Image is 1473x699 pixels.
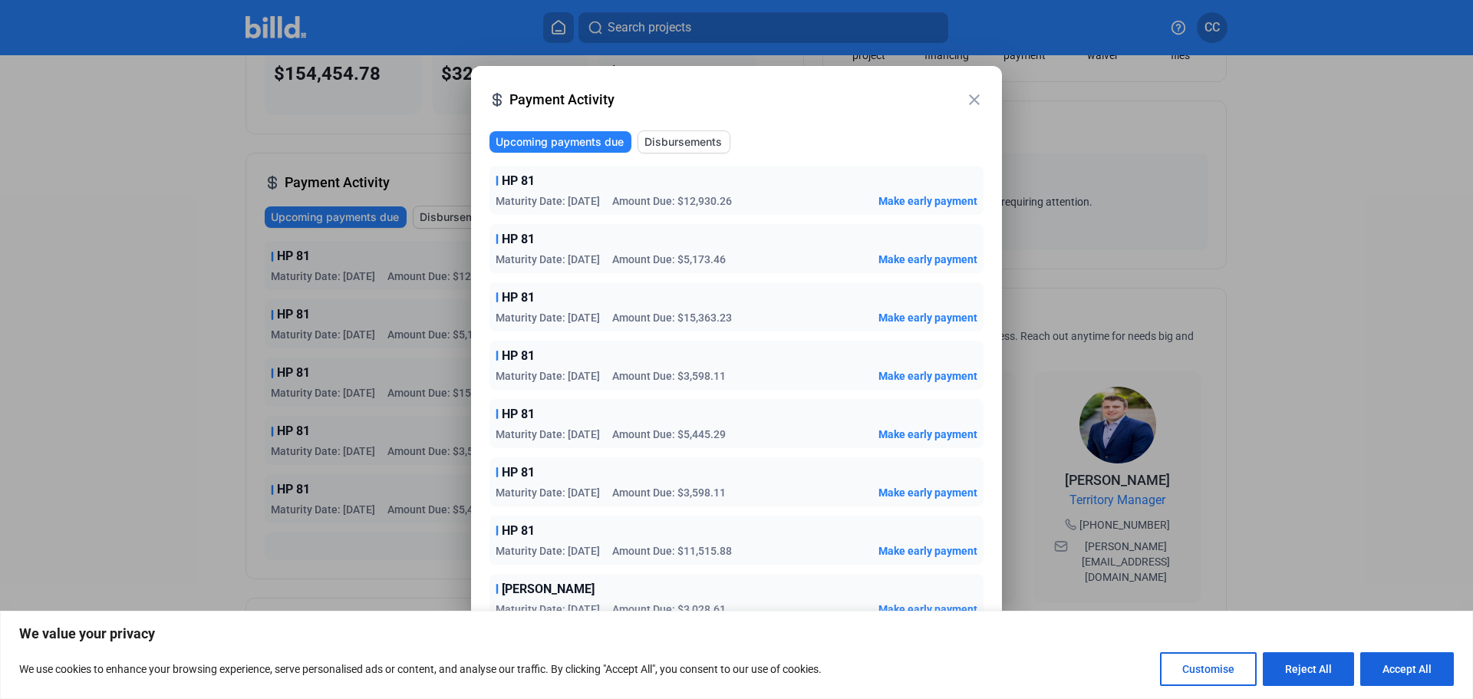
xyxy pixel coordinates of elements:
span: Amount Due: $3,028.61 [612,602,726,617]
span: HP 81 [502,405,535,424]
span: Amount Due: $3,598.11 [612,368,726,384]
span: Maturity Date: [DATE] [496,310,600,325]
span: HP 81 [502,522,535,540]
button: Make early payment [878,368,977,384]
span: HP 81 [502,463,535,482]
button: Make early payment [878,543,977,559]
span: Amount Due: $5,173.46 [612,252,726,267]
p: We value your privacy [19,625,1454,643]
span: Maturity Date: [DATE] [496,427,600,442]
span: Maturity Date: [DATE] [496,485,600,500]
span: HP 81 [502,230,535,249]
button: Make early payment [878,485,977,500]
button: Make early payment [878,602,977,617]
button: Reject All [1263,652,1354,686]
span: [PERSON_NAME] [502,580,595,598]
span: Maturity Date: [DATE] [496,602,600,617]
span: Amount Due: $15,363.23 [612,310,732,325]
p: We use cookies to enhance your browsing experience, serve personalised ads or content, and analys... [19,660,822,678]
span: Amount Due: $12,930.26 [612,193,732,209]
span: HP 81 [502,289,535,307]
span: Upcoming payments due [496,134,624,150]
button: Make early payment [878,193,977,209]
span: HP 81 [502,347,535,365]
span: Payment Activity [509,89,965,110]
span: Amount Due: $5,445.29 [612,427,726,442]
span: Disbursements [644,134,722,150]
span: Maturity Date: [DATE] [496,252,600,267]
mat-icon: close [965,91,984,109]
span: Maturity Date: [DATE] [496,193,600,209]
button: Make early payment [878,427,977,442]
button: Make early payment [878,252,977,267]
button: Disbursements [638,130,730,153]
button: Make early payment [878,310,977,325]
span: Amount Due: $3,598.11 [612,485,726,500]
span: HP 81 [502,172,535,190]
button: Upcoming payments due [489,131,631,153]
button: Accept All [1360,652,1454,686]
span: Amount Due: $11,515.88 [612,543,732,559]
span: Maturity Date: [DATE] [496,543,600,559]
span: Maturity Date: [DATE] [496,368,600,384]
button: Customise [1160,652,1257,686]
